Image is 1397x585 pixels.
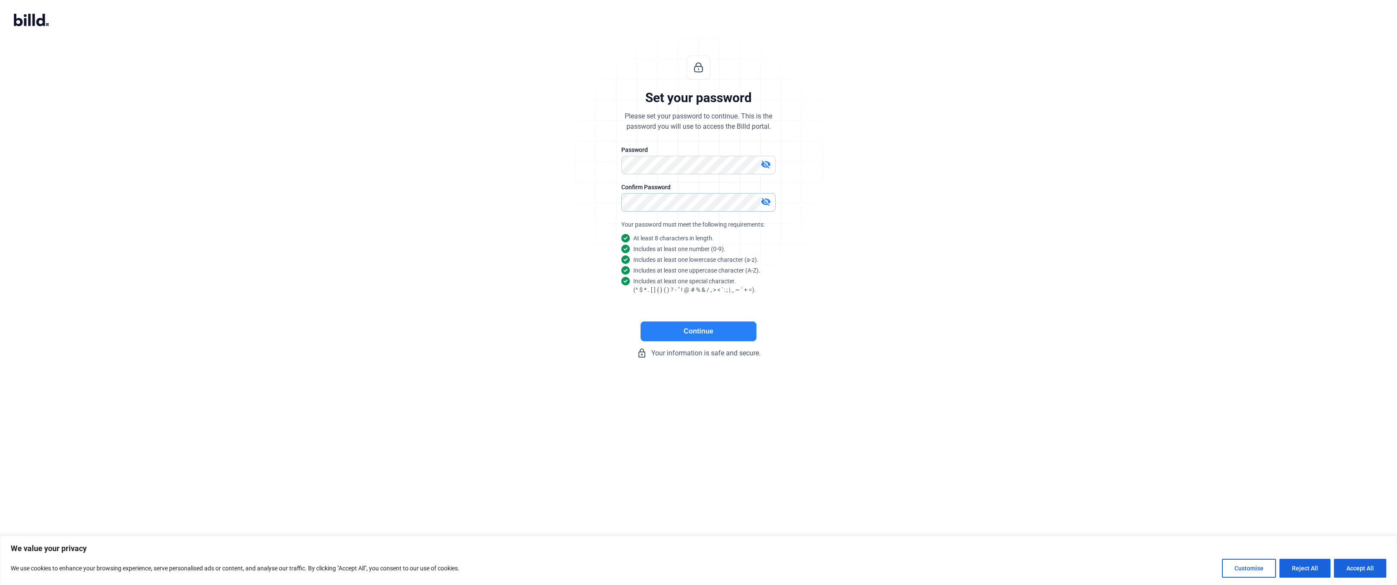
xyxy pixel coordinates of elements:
div: Set your password [645,90,752,106]
snap: At least 8 characters in length. [633,234,714,242]
div: Confirm Password [621,183,776,191]
snap: Includes at least one number (0-9). [633,245,726,253]
div: Please set your password to continue. This is the password you will use to access the Billd portal. [625,111,772,132]
div: Your password must meet the following requirements: [621,220,776,229]
div: Password [621,145,776,154]
div: Your information is safe and secure. [570,348,827,358]
p: We value your privacy [11,543,1386,554]
snap: Includes at least one uppercase character (A-Z). [633,266,760,275]
button: Reject All [1279,559,1330,578]
mat-icon: lock_outline [637,348,647,358]
mat-icon: visibility_off [761,197,771,207]
snap: Includes at least one special character. (^ $ * . [ ] { } ( ) ? - " ! @ # % & / , > < ' : ; | _ ~... [633,277,756,294]
mat-icon: visibility_off [761,159,771,170]
snap: Includes at least one lowercase character (a-z). [633,255,759,264]
button: Accept All [1334,559,1386,578]
p: We use cookies to enhance your browsing experience, serve personalised ads or content, and analys... [11,563,460,573]
button: Customise [1222,559,1276,578]
button: Continue [641,321,756,341]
